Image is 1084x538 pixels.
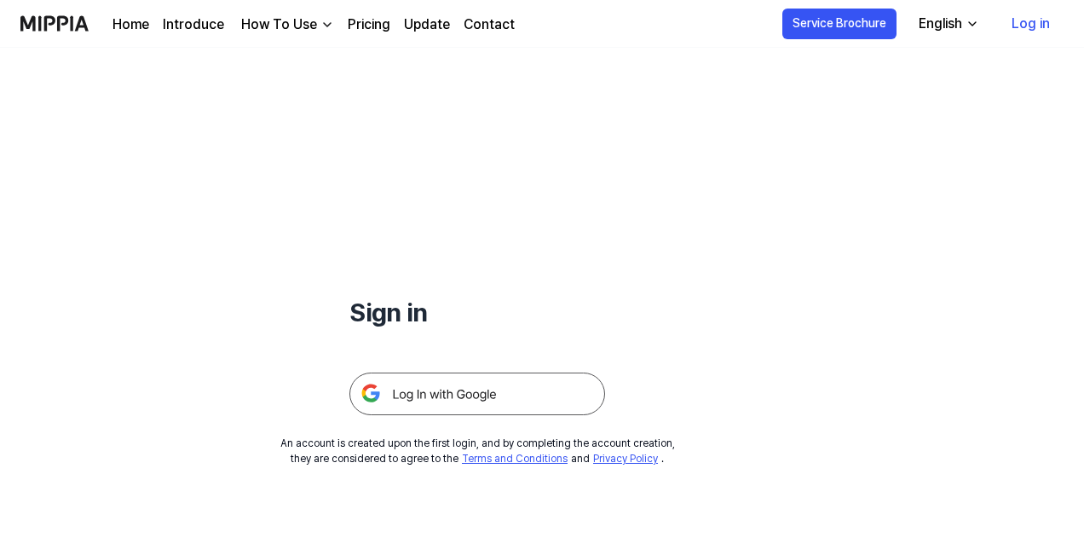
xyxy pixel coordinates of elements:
[782,9,897,39] button: Service Brochure
[404,14,450,35] a: Update
[238,14,334,35] button: How To Use
[320,18,334,32] img: down
[349,293,605,332] h1: Sign in
[915,14,966,34] div: English
[905,7,989,41] button: English
[163,14,224,35] a: Introduce
[349,373,605,415] img: 구글 로그인 버튼
[464,14,515,35] a: Contact
[238,14,320,35] div: How To Use
[348,14,390,35] a: Pricing
[280,436,675,466] div: An account is created upon the first login, and by completing the account creation, they are cons...
[112,14,149,35] a: Home
[593,453,658,465] a: Privacy Policy
[462,453,568,465] a: Terms and Conditions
